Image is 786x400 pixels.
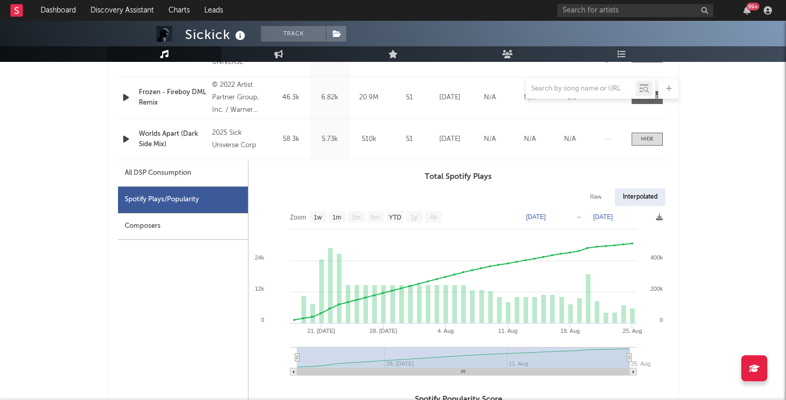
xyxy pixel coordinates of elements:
[498,328,517,334] text: 11. Aug
[593,213,613,221] text: [DATE]
[255,254,264,261] text: 24k
[248,171,668,183] h3: Total Spotify Plays
[557,4,713,17] input: Search for artists
[623,328,642,334] text: 25. Aug
[212,127,269,152] div: 2025 Sick Universe Corp
[352,134,386,145] div: 510k
[433,134,467,145] div: [DATE]
[473,134,507,145] div: N/A
[314,214,322,221] text: 1w
[118,160,248,187] div: All DSP Consumption
[274,134,308,145] div: 58.3k
[438,328,454,334] text: 4. Aug
[371,214,380,221] text: 6m
[118,213,248,240] div: Composers
[261,26,326,42] button: Track
[255,286,264,292] text: 12k
[261,317,264,323] text: 0
[429,214,436,221] text: All
[513,134,547,145] div: N/A
[631,360,650,367] text: 25. Aug
[389,214,401,221] text: YTD
[411,214,417,221] text: 1y
[650,286,663,292] text: 200k
[391,134,427,145] div: 51
[118,187,248,213] div: Spotify Plays/Popularity
[352,214,361,221] text: 3m
[615,188,665,206] div: Interpolated
[526,213,546,221] text: [DATE]
[526,85,636,93] input: Search by song name or URL
[139,129,207,149] a: Worlds Apart (Dark Side Mix)
[560,328,580,334] text: 18. Aug
[553,134,587,145] div: N/A
[370,328,397,334] text: 28. [DATE]
[307,328,335,334] text: 21. [DATE]
[333,214,342,221] text: 1m
[660,317,663,323] text: 0
[650,254,663,261] text: 400k
[743,6,751,15] button: 99+
[582,188,610,206] div: Raw
[290,214,306,221] text: Zoom
[125,167,191,179] div: All DSP Consumption
[313,134,347,145] div: 5.73k
[185,26,248,43] div: Sickick
[746,3,759,10] div: 99 +
[575,213,582,221] text: →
